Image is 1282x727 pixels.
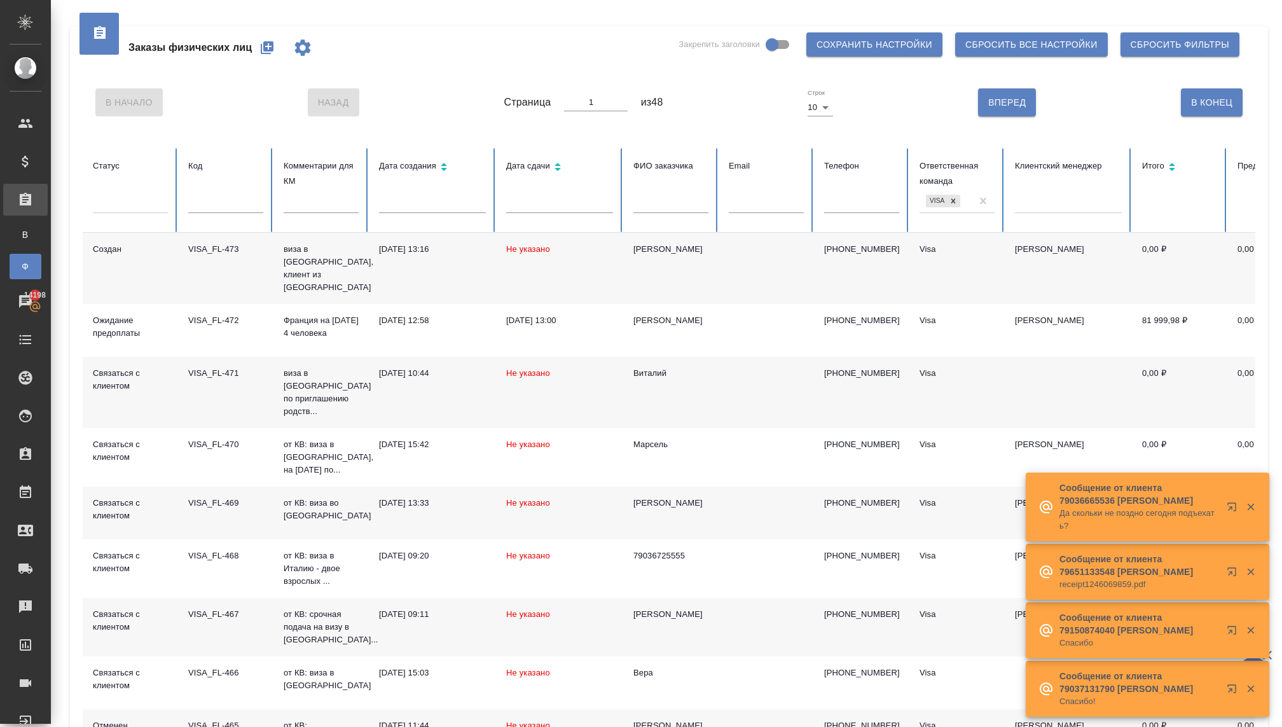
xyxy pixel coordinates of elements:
[284,497,359,522] p: от КВ: виза во [GEOGRAPHIC_DATA]
[955,32,1108,57] button: Сбросить все настройки
[920,367,995,380] div: Visa
[633,314,708,327] div: [PERSON_NAME]
[284,667,359,692] p: от КВ: виза в [GEOGRAPHIC_DATA]
[988,95,1026,111] span: Вперед
[1059,481,1218,507] p: Сообщение от клиента 79036665536 [PERSON_NAME]
[1059,578,1218,591] p: receipt1246069859.pdf
[188,243,263,256] div: VISA_FL-473
[824,667,899,679] p: [PHONE_NUMBER]
[824,497,899,509] p: [PHONE_NUMBER]
[633,497,708,509] div: [PERSON_NAME]
[284,367,359,418] p: виза в [GEOGRAPHIC_DATA] по приглашению родств...
[506,440,550,449] span: Не указано
[506,244,550,254] span: Не указано
[965,37,1098,53] span: Сбросить все настройки
[1059,507,1218,532] p: Да скольки не поздно сегодня подъехать?
[93,438,168,464] div: Связаться с клиентом
[808,90,825,96] label: Строк
[920,550,995,562] div: Visa
[679,38,760,51] span: Закрепить заголовки
[824,367,899,380] p: [PHONE_NUMBER]
[93,367,168,392] div: Связаться с клиентом
[188,314,263,327] div: VISA_FL-472
[504,95,551,110] span: Страница
[1132,428,1227,487] td: 0,00 ₽
[188,367,263,380] div: VISA_FL-471
[1059,695,1218,708] p: Спасибо!
[1219,618,1250,648] button: Открыть в новой вкладке
[1181,88,1243,116] button: В Конец
[506,498,550,508] span: Не указано
[506,158,613,177] div: Сортировка
[506,551,550,560] span: Не указано
[978,88,1036,116] button: Вперед
[93,550,168,575] div: Связаться с клиентом
[379,367,486,380] div: [DATE] 10:44
[379,550,486,562] div: [DATE] 09:20
[1059,611,1218,637] p: Сообщение от клиента 79150874040 [PERSON_NAME]
[93,497,168,522] div: Связаться с клиентом
[824,550,899,562] p: [PHONE_NUMBER]
[824,608,899,621] p: [PHONE_NUMBER]
[284,158,359,189] div: Комментарии для КМ
[506,314,613,327] div: [DATE] 13:00
[824,243,899,256] p: [PHONE_NUMBER]
[252,32,282,63] button: Создать
[16,260,35,273] span: Ф
[1142,158,1217,177] div: Сортировка
[284,243,359,294] p: виза в [GEOGRAPHIC_DATA], клиент из [GEOGRAPHIC_DATA]
[1219,676,1250,707] button: Открыть в новой вкладке
[1132,357,1227,428] td: 0,00 ₽
[808,99,833,116] div: 10
[1005,233,1132,304] td: [PERSON_NAME]
[93,608,168,634] div: Связаться с клиентом
[17,289,53,301] span: 14198
[1132,233,1227,304] td: 0,00 ₽
[920,608,995,621] div: Visa
[920,243,995,256] div: Visa
[16,228,35,241] span: В
[93,158,168,174] div: Статус
[379,243,486,256] div: [DATE] 13:16
[1219,559,1250,590] button: Открыть в новой вкладке
[633,158,708,174] div: ФИО заказчика
[1059,637,1218,649] p: Спасибо
[920,438,995,451] div: Visa
[1237,566,1264,578] button: Закрыть
[284,550,359,588] p: от КВ: виза в Италию - двое взрослых ...
[633,243,708,256] div: [PERSON_NAME]
[1005,428,1132,487] td: [PERSON_NAME]
[633,550,708,562] div: 79036725555
[506,668,550,677] span: Не указано
[1132,304,1227,357] td: 81 999,98 ₽
[1131,37,1229,53] span: Сбросить фильтры
[379,438,486,451] div: [DATE] 15:42
[10,222,41,247] a: В
[284,438,359,476] p: от КВ: виза в [GEOGRAPHIC_DATA], на [DATE] по...
[188,608,263,621] div: VISA_FL-467
[379,158,486,177] div: Сортировка
[920,667,995,679] div: Visa
[379,608,486,621] div: [DATE] 09:11
[1005,304,1132,357] td: [PERSON_NAME]
[188,667,263,679] div: VISA_FL-466
[806,32,942,57] button: Сохранить настройки
[920,497,995,509] div: Visa
[633,438,708,451] div: Марсель
[188,438,263,451] div: VISA_FL-470
[284,314,359,340] p: Франция на [DATE] 4 человека
[1237,625,1264,636] button: Закрыть
[188,158,263,174] div: Код
[926,195,946,208] div: Visa
[188,497,263,509] div: VISA_FL-469
[10,254,41,279] a: Ф
[1237,501,1264,513] button: Закрыть
[93,667,168,692] div: Связаться с клиентом
[1237,683,1264,695] button: Закрыть
[1005,487,1132,539] td: [PERSON_NAME]
[379,667,486,679] div: [DATE] 15:03
[1005,539,1132,598] td: [PERSON_NAME]
[633,608,708,621] div: [PERSON_NAME]
[633,367,708,380] div: Виталий
[1191,95,1232,111] span: В Конец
